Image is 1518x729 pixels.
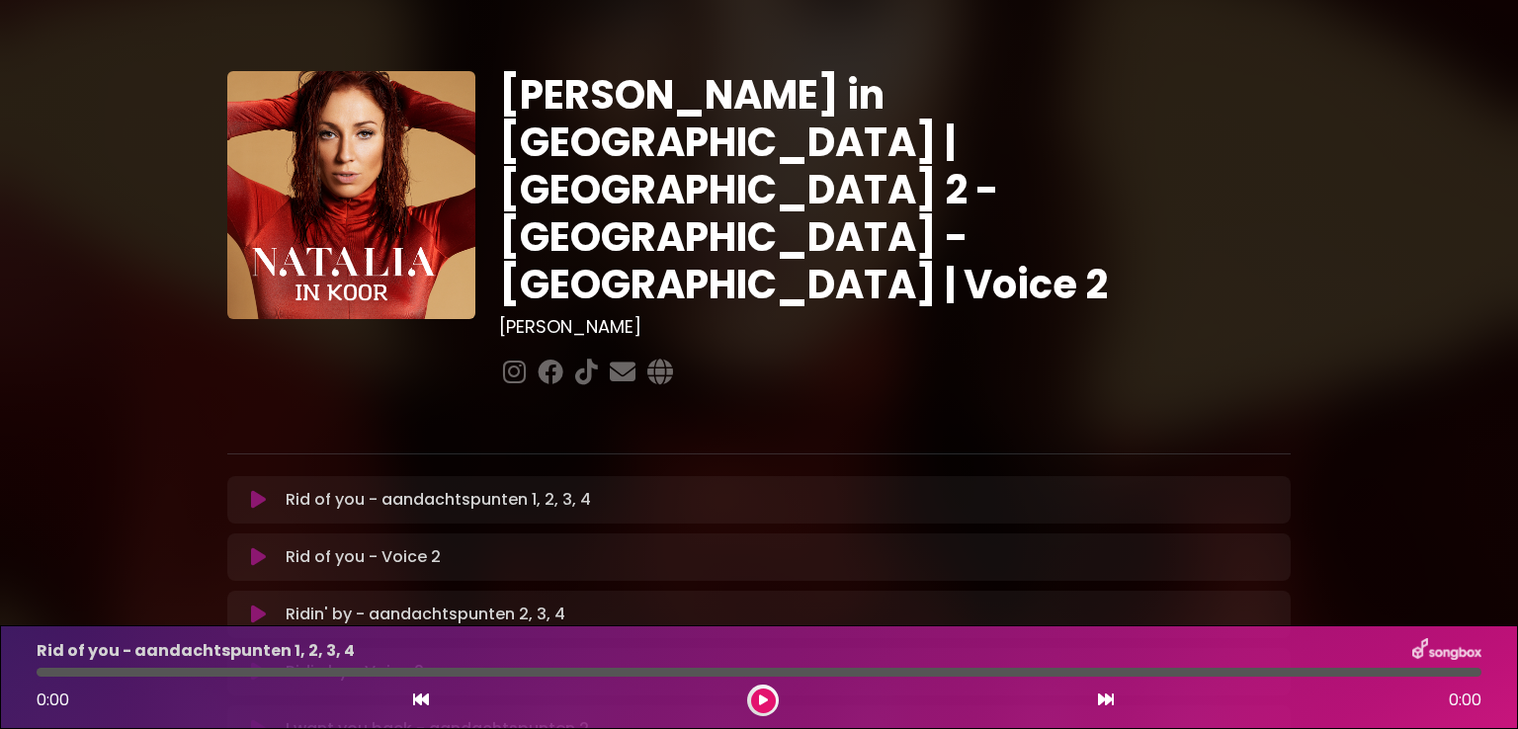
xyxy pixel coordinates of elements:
[1412,638,1481,664] img: songbox-logo-white.png
[499,316,1291,338] h3: [PERSON_NAME]
[1449,688,1481,712] span: 0:00
[286,603,565,626] p: Ridin' by - aandachtspunten 2, 3, 4
[37,688,69,711] span: 0:00
[499,71,1291,308] h1: [PERSON_NAME] in [GEOGRAPHIC_DATA] | [GEOGRAPHIC_DATA] 2 - [GEOGRAPHIC_DATA] - [GEOGRAPHIC_DATA] ...
[286,545,441,569] p: Rid of you - Voice 2
[286,488,591,512] p: Rid of you - aandachtspunten 1, 2, 3, 4
[37,639,355,663] p: Rid of you - aandachtspunten 1, 2, 3, 4
[227,71,475,319] img: YTVS25JmS9CLUqXqkEhs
